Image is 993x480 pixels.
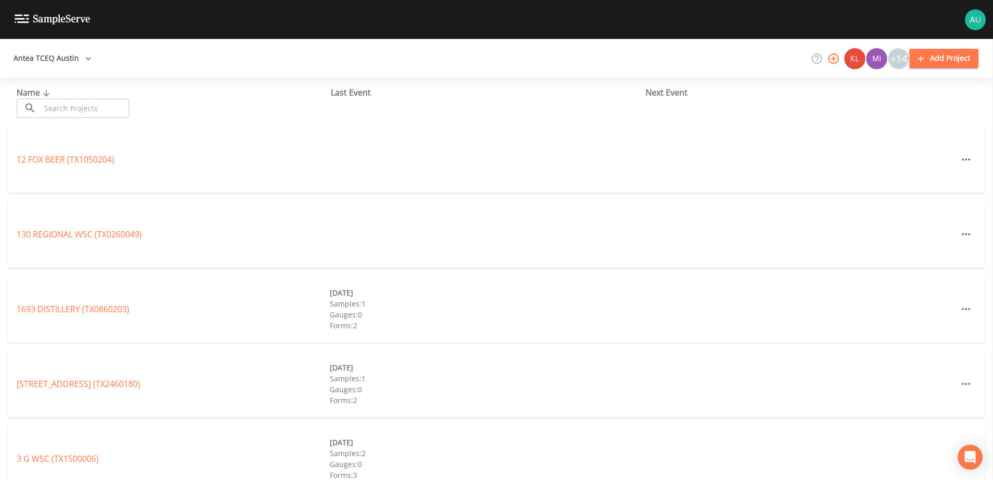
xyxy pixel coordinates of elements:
div: [DATE] [330,362,643,373]
img: a1ea4ff7c53760f38bef77ef7c6649bf [866,48,887,69]
img: 12eab8baf8763a7aaab4b9d5825dc6f3 [965,9,986,30]
div: +14 [888,48,909,69]
span: Name [17,87,52,98]
img: 9c4450d90d3b8045b2e5fa62e4f92659 [844,48,865,69]
div: Forms: 2 [330,320,643,331]
a: 1693 DISTILLERY (TX0860203) [17,303,129,315]
div: Gauges: 0 [330,384,643,395]
button: Antea TCEQ Austin [9,49,96,68]
img: logo [15,15,90,24]
div: Next Event [646,86,960,99]
a: 12 FOX BEER (TX1050204) [17,154,114,165]
a: 3 G WSC (TX1500006) [17,453,99,464]
div: Miriaha Caddie [866,48,888,69]
div: [DATE] [330,437,643,448]
div: [DATE] [330,287,643,298]
input: Search Projects [41,99,129,118]
button: Add Project [909,49,978,68]
div: Open Intercom Messenger [958,445,983,470]
div: Forms: 2 [330,395,643,406]
div: Gauges: 0 [330,459,643,470]
div: Last Event [331,86,645,99]
a: [STREET_ADDRESS] (TX2460180) [17,378,140,390]
div: Gauges: 0 [330,309,643,320]
a: 130 REGIONAL WSC (TX0260049) [17,229,142,240]
div: Samples: 1 [330,373,643,384]
div: Samples: 2 [330,448,643,459]
div: Samples: 1 [330,298,643,309]
div: Kler Teran [844,48,866,69]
